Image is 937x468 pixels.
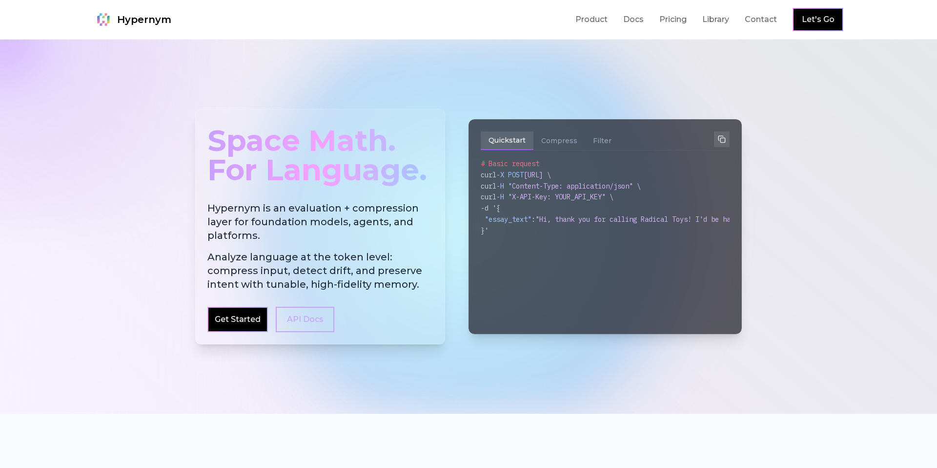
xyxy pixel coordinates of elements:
[623,14,644,25] a: Docs
[496,192,512,201] span: -H "
[481,226,489,235] span: }'
[802,14,835,25] a: Let's Go
[481,204,500,213] span: -d '{
[575,14,608,25] a: Product
[94,10,171,29] a: Hypernym
[485,215,531,224] span: "essay_text"
[94,10,113,29] img: Hypernym Logo
[659,14,687,25] a: Pricing
[585,131,619,150] button: Filter
[745,14,777,25] a: Contact
[535,215,922,224] span: "Hi, thank you for calling Radical Toys! I'd be happy to help with your shipping or returns issue."
[481,159,539,168] span: # Basic request
[533,131,585,150] button: Compress
[714,131,730,147] button: Copy to clipboard
[276,307,334,332] a: API Docs
[496,170,524,179] span: -X POST
[481,131,533,150] button: Quickstart
[512,182,641,191] span: Content-Type: application/json" \
[702,14,729,25] a: Library
[117,13,171,26] span: Hypernym
[512,192,613,201] span: X-API-Key: YOUR_API_KEY" \
[481,182,496,191] span: curl
[524,170,551,179] span: [URL] \
[207,250,433,291] span: Analyze language at the token level: compress input, detect drift, and preserve intent with tunab...
[481,192,496,201] span: curl
[496,182,512,191] span: -H "
[481,170,496,179] span: curl
[215,314,261,325] a: Get Started
[207,121,433,190] div: Space Math. For Language.
[207,201,433,291] h2: Hypernym is an evaluation + compression layer for foundation models, agents, and platforms.
[531,215,535,224] span: :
